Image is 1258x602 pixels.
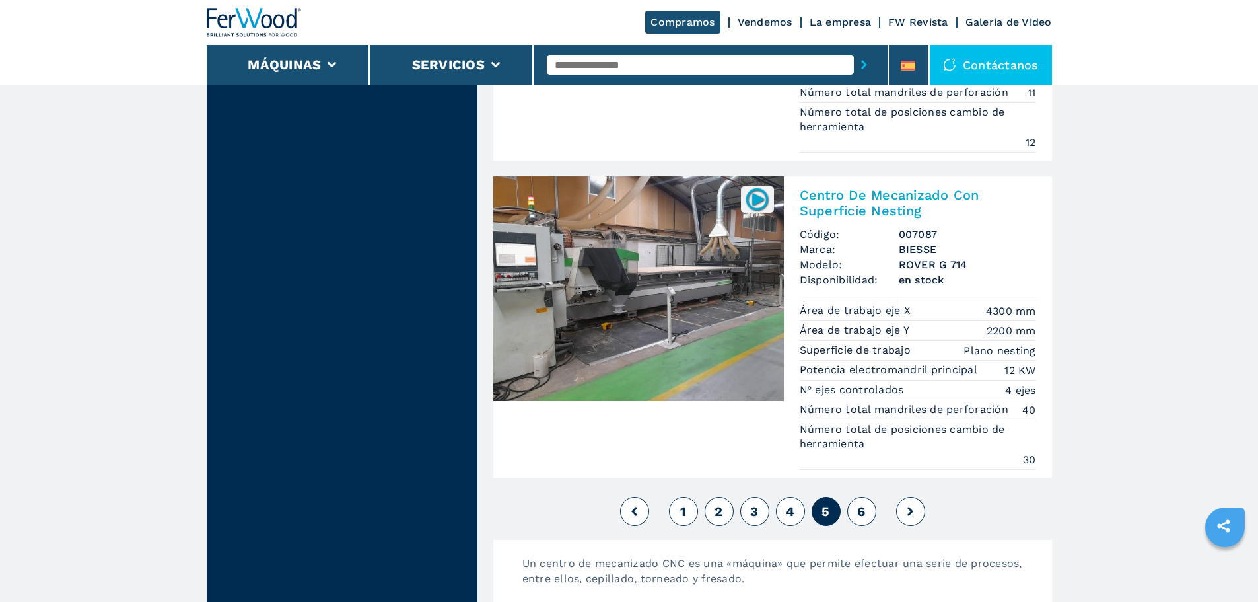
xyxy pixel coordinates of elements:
[857,504,865,519] span: 6
[1028,85,1036,100] em: 11
[930,45,1052,85] div: Contáctanos
[965,16,1052,28] a: Galeria de Video
[1023,452,1036,467] em: 30
[1022,402,1036,418] em: 40
[800,402,1012,417] p: Número total mandriles de perforación
[669,497,698,526] button: 1
[821,504,829,519] span: 5
[680,504,686,519] span: 1
[899,242,1036,257] h3: BIESSE
[1004,363,1035,378] em: 12 KW
[854,50,874,80] button: submit-button
[800,383,907,397] p: Nº ejes controlados
[800,303,915,318] p: Área de trabajo eje X
[207,8,302,37] img: Ferwood
[800,187,1036,219] h2: Centro De Mecanizado Con Superficie Nesting
[800,343,915,357] p: Superficie de trabajo
[776,497,805,526] button: 4
[987,323,1036,338] em: 2200 mm
[645,11,720,34] a: Compramos
[1202,543,1248,592] iframe: Chat
[986,303,1036,319] em: 4300 mm
[847,497,876,526] button: 6
[800,422,1036,452] p: Número total de posiciones cambio de herramienta
[800,242,899,257] span: Marca:
[810,16,872,28] a: La empresa
[248,57,321,73] button: Máquinas
[786,504,794,519] span: 4
[800,257,899,272] span: Modelo:
[715,504,722,519] span: 2
[800,105,1036,135] p: Número total de posiciones cambio de herramienta
[493,176,1052,478] a: Centro De Mecanizado Con Superficie Nesting BIESSE ROVER G 714007087Centro De Mecanizado Con Supe...
[800,323,913,338] p: Área de trabajo eje Y
[750,504,758,519] span: 3
[744,186,770,212] img: 007087
[888,16,948,28] a: FW Revista
[1026,135,1036,150] em: 12
[738,16,792,28] a: Vendemos
[800,272,899,287] span: Disponibilidad:
[1005,383,1036,398] em: 4 ejes
[1207,509,1240,543] a: sharethis
[740,497,769,526] button: 3
[800,85,1012,100] p: Número total mandriles de perforación
[812,497,841,526] button: 5
[705,497,734,526] button: 2
[493,176,784,401] img: Centro De Mecanizado Con Superficie Nesting BIESSE ROVER G 714
[963,343,1035,358] em: Plano nesting
[412,57,485,73] button: Servicios
[943,58,956,71] img: Contáctanos
[899,272,1036,287] span: en stock
[522,557,1022,585] span: Un centro de mecanizado CNC es una «máquina» que permite efectuar una serie de procesos, entre el...
[800,227,899,242] span: Código:
[899,257,1036,272] h3: ROVER G 714
[899,227,1036,242] h3: 007087
[800,363,981,377] p: Potencia electromandril principal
